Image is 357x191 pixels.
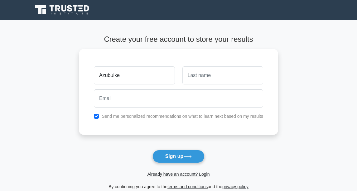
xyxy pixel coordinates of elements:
h4: Create your free account to store your results [79,35,278,44]
a: terms and conditions [167,184,208,189]
a: privacy policy [222,184,248,189]
input: Last name [182,66,263,84]
button: Sign up [152,150,205,163]
a: Already have an account? Login [147,172,210,177]
input: First name [94,66,175,84]
label: Send me personalized recommendations on what to learn next based on my results [102,114,263,119]
input: Email [94,89,263,107]
div: By continuing you agree to the and the [75,183,282,190]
